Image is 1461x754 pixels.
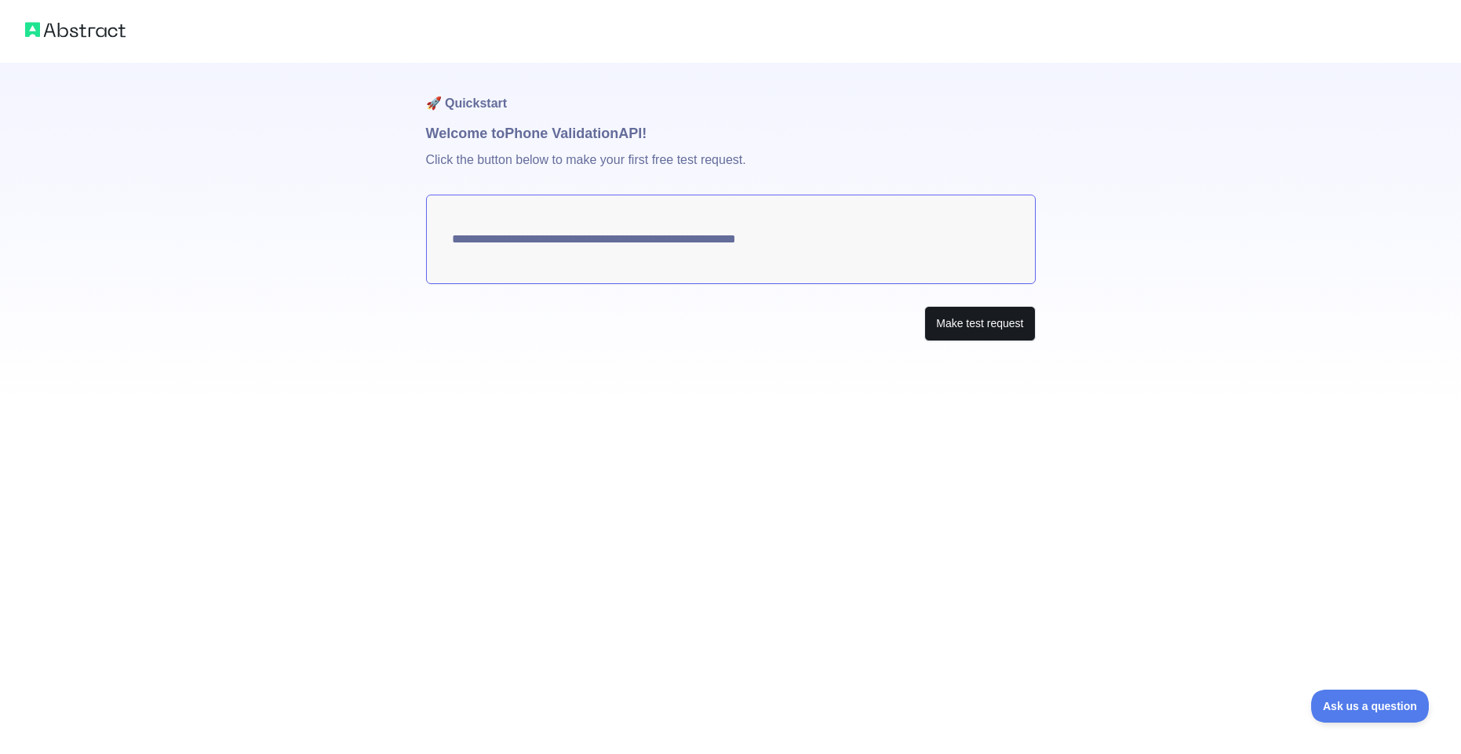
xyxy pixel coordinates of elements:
[25,19,126,41] img: Abstract logo
[1311,690,1430,723] iframe: Toggle Customer Support
[426,63,1036,122] h1: 🚀 Quickstart
[426,122,1036,144] h1: Welcome to Phone Validation API!
[426,144,1036,195] p: Click the button below to make your first free test request.
[924,306,1035,341] button: Make test request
